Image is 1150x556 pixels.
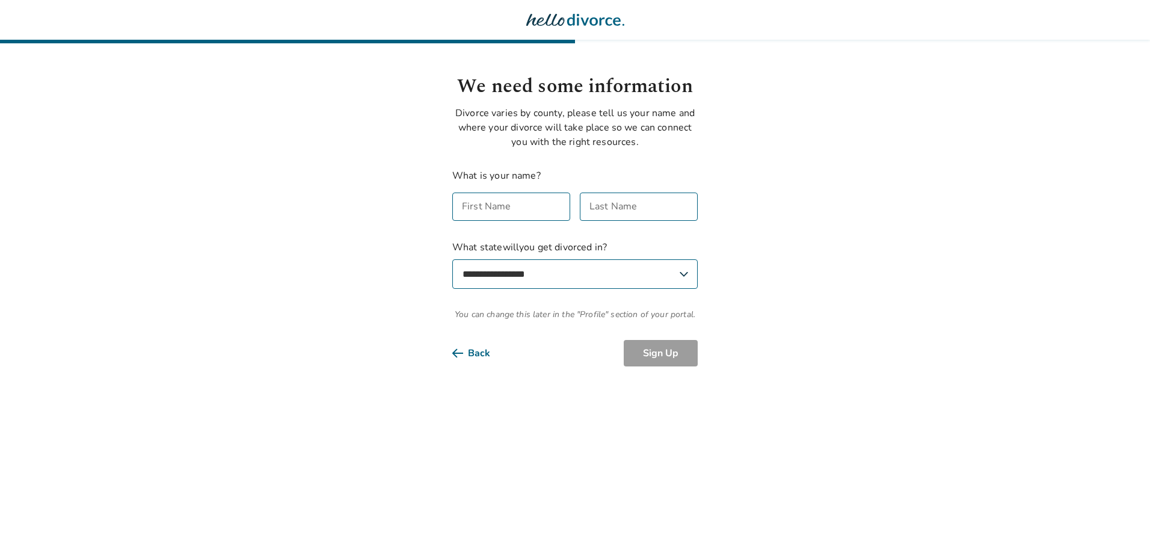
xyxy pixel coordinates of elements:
[452,106,698,149] p: Divorce varies by county, please tell us your name and where your divorce will take place so we c...
[452,240,698,289] label: What state will you get divorced in?
[452,340,509,366] button: Back
[1090,498,1150,556] iframe: Chat Widget
[452,308,698,321] span: You can change this later in the "Profile" section of your portal.
[452,72,698,101] h1: We need some information
[452,169,541,182] label: What is your name?
[452,259,698,289] select: What statewillyou get divorced in?
[624,340,698,366] button: Sign Up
